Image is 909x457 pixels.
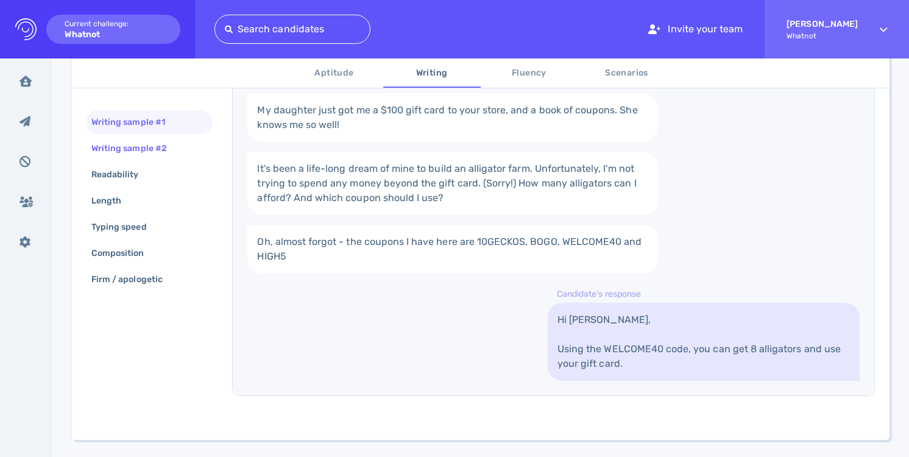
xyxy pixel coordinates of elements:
[787,19,858,29] strong: [PERSON_NAME]
[585,66,668,81] span: Scenarios
[89,271,177,288] div: Firm / apologetic
[548,303,860,381] a: Hi [PERSON_NAME], Using the WELCOME40 code, you can get 8 alligators and use your gift card.
[89,140,182,157] div: Writing sample #2
[89,244,159,262] div: Composition
[391,66,473,81] span: Writing
[247,93,657,142] a: My daughter just got me a $100 gift card to your store, and a book of coupons. She knows me so well!
[247,225,657,274] a: Oh, almost forgot - the coupons I have here are 10GECKOS, BOGO, WELCOME40 and HIGH5
[293,66,376,81] span: Aptitude
[89,166,154,183] div: Readability
[89,192,136,210] div: Length
[89,218,161,236] div: Typing speed
[787,32,858,40] span: Whatnot
[89,113,180,131] div: Writing sample #1
[247,152,657,215] a: It's been a life-long dream of mine to build an alligator farm. Unfortunately, I'm not trying to ...
[488,66,571,81] span: Fluency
